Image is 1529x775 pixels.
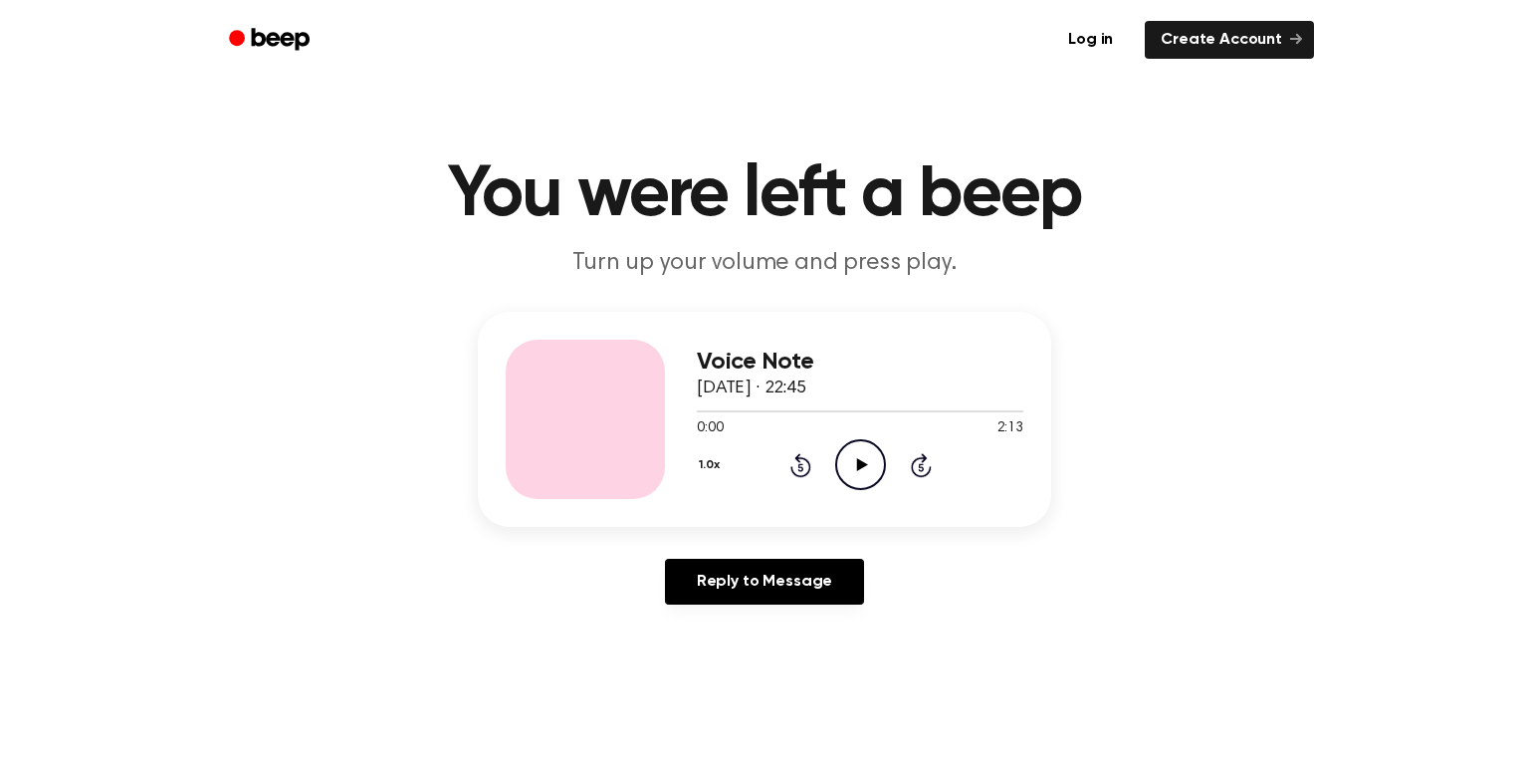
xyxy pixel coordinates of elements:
span: 2:13 [997,418,1023,439]
a: Create Account [1145,21,1314,59]
button: 1.0x [697,448,727,482]
a: Reply to Message [665,559,864,605]
span: 0:00 [697,418,723,439]
h1: You were left a beep [255,159,1274,231]
h3: Voice Note [697,349,1023,376]
p: Turn up your volume and press play. [382,247,1147,280]
a: Beep [215,21,328,60]
span: [DATE] · 22:45 [697,380,806,397]
a: Log in [1048,17,1133,63]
